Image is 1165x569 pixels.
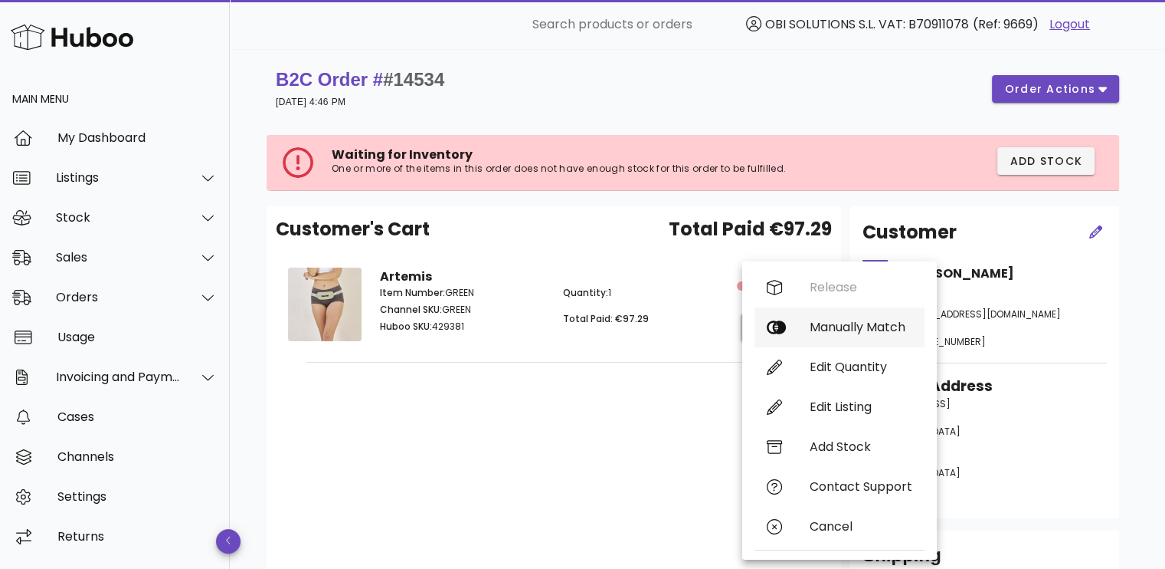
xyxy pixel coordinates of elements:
[380,286,545,300] p: GREEN
[56,170,181,185] div: Listings
[380,320,432,333] span: Huboo SKU:
[57,529,218,544] div: Returns
[741,314,820,341] button: action
[383,69,444,90] span: #14534
[11,21,133,54] img: Huboo Logo
[57,130,218,145] div: My Dashboard
[563,286,608,299] span: Quantity:
[1010,153,1083,169] span: Add Stock
[906,308,1061,321] span: [EMAIL_ADDRESS][DOMAIN_NAME]
[992,75,1119,103] button: order actions
[380,320,545,334] p: 429381
[563,286,728,300] p: 1
[276,69,444,90] strong: B2C Order #
[1004,81,1096,97] span: order actions
[276,97,345,107] small: [DATE] 4:46 PM
[56,250,181,265] div: Sales
[380,303,545,317] p: GREEN
[810,479,912,494] div: Contact Support
[1049,15,1090,34] a: Logout
[380,303,442,316] span: Channel SKU:
[56,210,181,225] div: Stock
[997,147,1095,175] button: Add Stock
[57,409,218,424] div: Cases
[288,268,362,341] img: Product Image
[332,146,473,163] span: Waiting for Inventory
[810,439,912,454] div: Add Stock
[56,370,181,384] div: Invoicing and Payments
[862,376,1107,397] h3: Shipping Address
[862,219,957,246] h2: Customer
[669,215,832,243] span: Total Paid €97.29
[765,15,969,33] span: OBI SOLUTIONS S.L. VAT: B70911078
[57,489,218,504] div: Settings
[906,265,1107,283] h4: [PERSON_NAME]
[56,290,181,304] div: Orders
[380,286,445,299] span: Item Number:
[810,320,912,334] div: Manually Match
[810,519,912,534] div: Cancel
[973,15,1039,33] span: (Ref: 9669)
[276,215,430,243] span: Customer's Cart
[810,400,912,414] div: Edit Listing
[57,449,218,464] div: Channels
[810,360,912,374] div: Edit Quantity
[332,163,854,175] p: One or more of the items in this order does not have enough stock for this order to be fulfilled.
[57,330,218,344] div: Usage
[906,335,986,348] span: [PHONE_NUMBER]
[380,268,432,285] strong: Artemis
[563,312,649,325] span: Total Paid: €97.29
